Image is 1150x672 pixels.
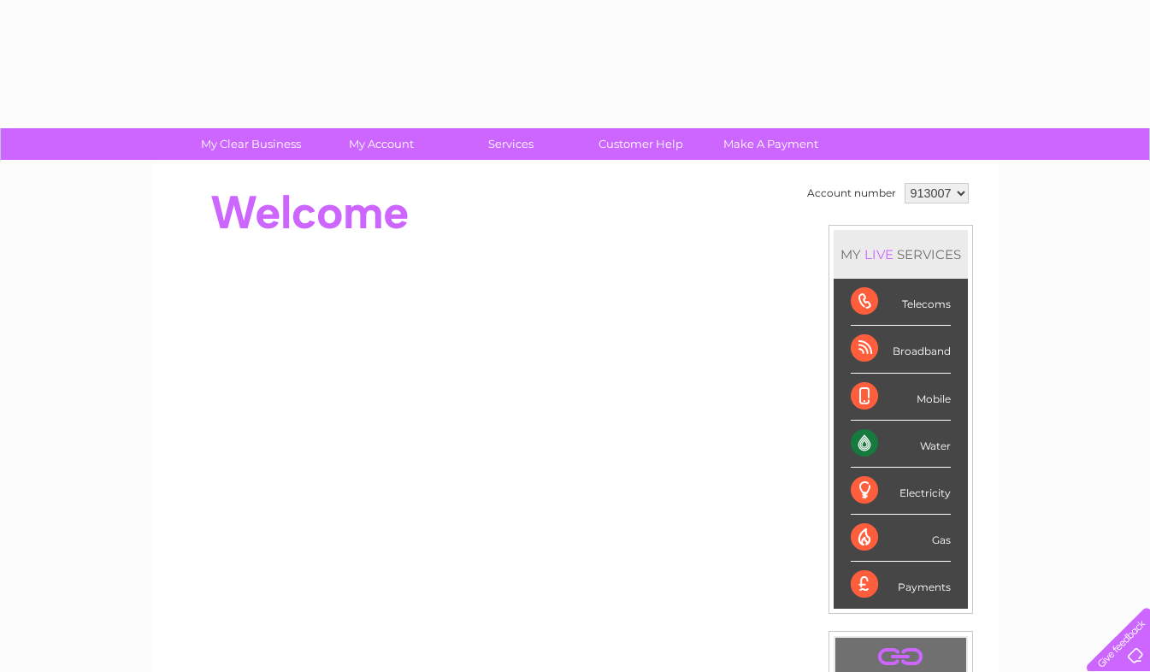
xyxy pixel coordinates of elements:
[851,562,951,608] div: Payments
[700,128,841,160] a: Make A Payment
[803,179,900,208] td: Account number
[570,128,711,160] a: Customer Help
[851,374,951,421] div: Mobile
[851,515,951,562] div: Gas
[851,279,951,326] div: Telecoms
[861,246,897,262] div: LIVE
[840,642,962,672] a: .
[440,128,581,160] a: Services
[851,421,951,468] div: Water
[180,128,321,160] a: My Clear Business
[834,230,968,279] div: MY SERVICES
[851,326,951,373] div: Broadband
[851,468,951,515] div: Electricity
[310,128,451,160] a: My Account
